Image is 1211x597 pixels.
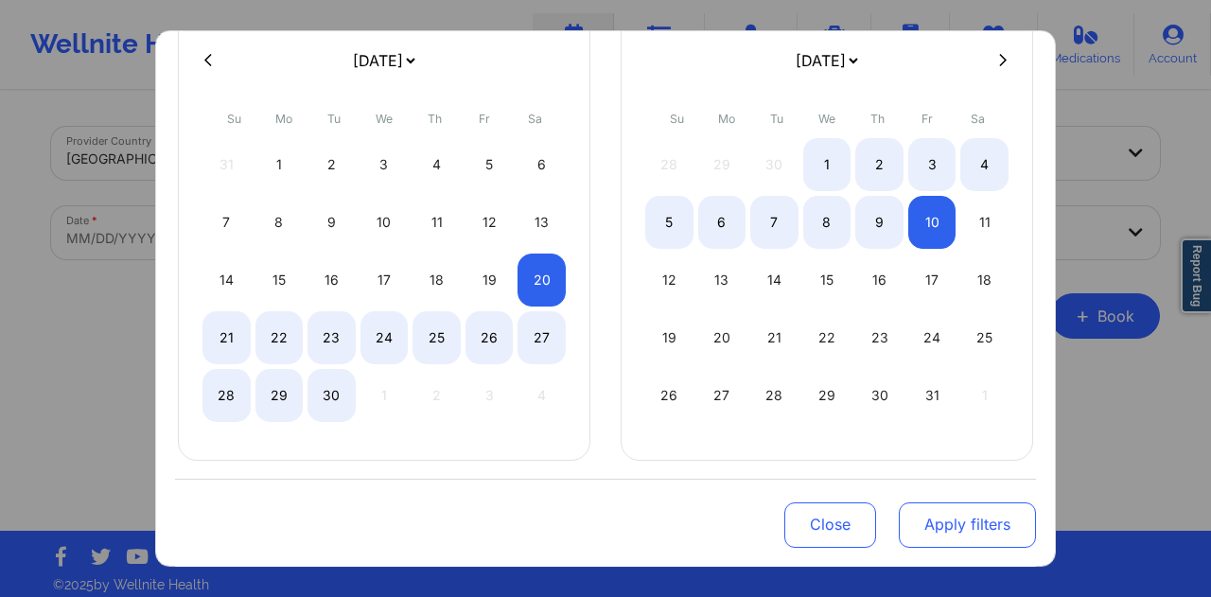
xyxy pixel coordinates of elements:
div: Sun Sep 28 2025 [202,369,251,422]
div: Thu Sep 18 2025 [412,254,461,307]
div: Sat Sep 13 2025 [518,196,566,249]
button: Close [784,501,876,547]
div: Mon Oct 27 2025 [698,369,746,422]
abbr: Monday [275,112,292,126]
abbr: Sunday [227,112,241,126]
abbr: Monday [718,112,735,126]
div: Wed Sep 17 2025 [360,254,409,307]
div: Fri Oct 17 2025 [908,254,957,307]
div: Fri Oct 03 2025 [908,138,957,191]
div: Tue Sep 02 2025 [307,138,356,191]
abbr: Friday [479,112,490,126]
div: Fri Oct 31 2025 [908,369,957,422]
div: Wed Oct 22 2025 [803,311,851,364]
abbr: Friday [921,112,933,126]
div: Mon Sep 29 2025 [255,369,304,422]
div: Thu Oct 30 2025 [855,369,904,422]
div: Mon Oct 06 2025 [698,196,746,249]
div: Mon Sep 01 2025 [255,138,304,191]
abbr: Thursday [870,112,885,126]
div: Mon Sep 15 2025 [255,254,304,307]
div: Fri Sep 26 2025 [465,311,514,364]
div: Wed Oct 29 2025 [803,369,851,422]
div: Thu Sep 04 2025 [412,138,461,191]
div: Wed Oct 08 2025 [803,196,851,249]
abbr: Wednesday [376,112,393,126]
div: Fri Sep 12 2025 [465,196,514,249]
div: Wed Oct 01 2025 [803,138,851,191]
div: Sun Oct 19 2025 [645,311,693,364]
abbr: Wednesday [818,112,835,126]
div: Tue Oct 28 2025 [750,369,799,422]
div: Sat Sep 06 2025 [518,138,566,191]
div: Wed Sep 03 2025 [360,138,409,191]
abbr: Tuesday [327,112,341,126]
div: Tue Oct 07 2025 [750,196,799,249]
abbr: Saturday [528,112,542,126]
div: Tue Oct 14 2025 [750,254,799,307]
div: Thu Oct 23 2025 [855,311,904,364]
div: Sun Sep 07 2025 [202,196,251,249]
div: Sat Oct 11 2025 [960,196,1009,249]
div: Sat Sep 27 2025 [518,311,566,364]
div: Tue Sep 30 2025 [307,369,356,422]
div: Mon Sep 08 2025 [255,196,304,249]
abbr: Sunday [670,112,684,126]
div: Tue Oct 21 2025 [750,311,799,364]
div: Sun Sep 21 2025 [202,311,251,364]
div: Sun Sep 14 2025 [202,254,251,307]
abbr: Thursday [428,112,442,126]
div: Sat Oct 18 2025 [960,254,1009,307]
div: Thu Oct 16 2025 [855,254,904,307]
div: Tue Sep 09 2025 [307,196,356,249]
div: Fri Oct 10 2025 [908,196,957,249]
div: Sun Oct 12 2025 [645,254,693,307]
div: Fri Sep 05 2025 [465,138,514,191]
div: Wed Oct 15 2025 [803,254,851,307]
div: Thu Sep 11 2025 [412,196,461,249]
div: Sat Oct 04 2025 [960,138,1009,191]
div: Tue Sep 16 2025 [307,254,356,307]
div: Sat Oct 25 2025 [960,311,1009,364]
div: Mon Oct 13 2025 [698,254,746,307]
div: Fri Sep 19 2025 [465,254,514,307]
div: Sat Sep 20 2025 [518,254,566,307]
div: Sun Oct 05 2025 [645,196,693,249]
button: Apply filters [899,501,1036,547]
div: Fri Oct 24 2025 [908,311,957,364]
div: Wed Sep 10 2025 [360,196,409,249]
div: Thu Oct 09 2025 [855,196,904,249]
div: Tue Sep 23 2025 [307,311,356,364]
abbr: Saturday [971,112,985,126]
div: Thu Sep 25 2025 [412,311,461,364]
abbr: Tuesday [770,112,783,126]
div: Wed Sep 24 2025 [360,311,409,364]
div: Mon Oct 20 2025 [698,311,746,364]
div: Mon Sep 22 2025 [255,311,304,364]
div: Thu Oct 02 2025 [855,138,904,191]
div: Sun Oct 26 2025 [645,369,693,422]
